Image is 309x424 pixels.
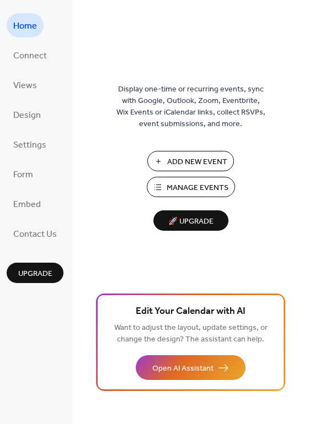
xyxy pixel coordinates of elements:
button: 🚀 Upgrade [153,210,228,231]
span: 🚀 Upgrade [160,214,222,229]
span: Display one-time or recurring events, sync with Google, Outlook, Zoom, Eventbrite, Wix Events or ... [116,84,265,130]
span: Embed [13,196,41,214]
span: Home [13,18,37,35]
button: Upgrade [7,263,63,283]
span: Design [13,107,41,124]
a: Form [7,162,40,186]
button: Open AI Assistant [136,355,246,380]
a: Contact Us [7,221,63,246]
span: Edit Your Calendar with AI [136,304,246,319]
span: Form [13,166,33,184]
button: Add New Event [147,151,234,171]
span: Upgrade [18,268,52,280]
a: Connect [7,43,54,67]
span: Manage Events [167,182,228,194]
span: Open AI Assistant [152,363,214,374]
a: Views [7,73,44,97]
a: Embed [7,192,47,216]
a: Home [7,13,44,37]
button: Manage Events [147,177,235,197]
a: Design [7,102,47,127]
span: Contact Us [13,226,57,243]
span: Connect [13,47,47,65]
span: Settings [13,137,46,154]
span: Want to adjust the layout, update settings, or change the design? The assistant can help. [114,320,268,347]
span: Add New Event [167,156,227,168]
a: Settings [7,132,53,156]
span: Views [13,77,37,95]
